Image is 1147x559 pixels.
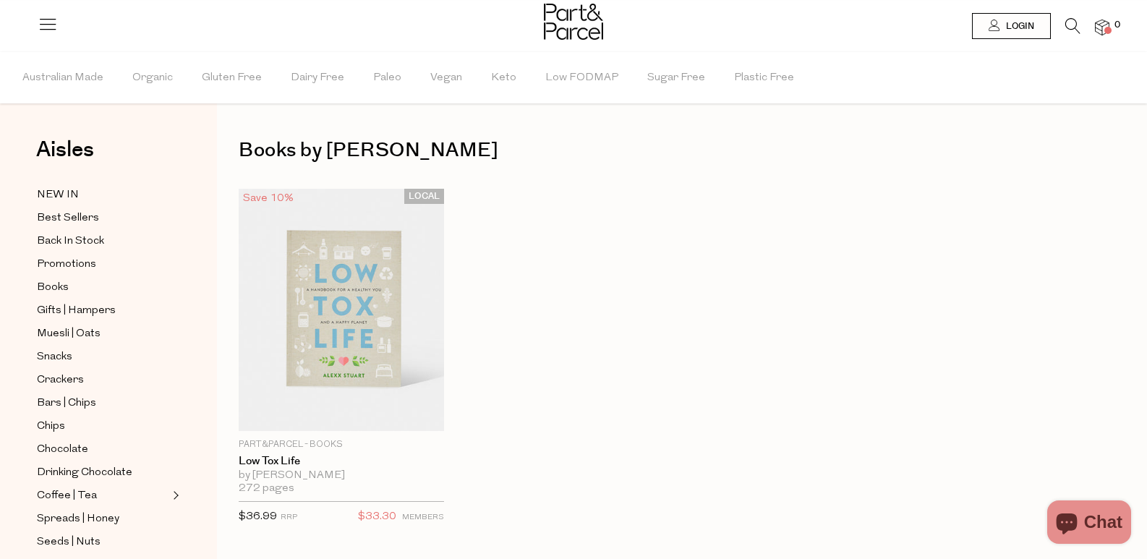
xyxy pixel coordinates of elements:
[37,510,169,528] a: Spreads | Honey
[545,53,618,103] span: Low FODMAP
[37,511,119,528] span: Spreads | Honey
[239,189,298,208] div: Save 10%
[37,394,169,412] a: Bars | Chips
[37,210,99,227] span: Best Sellers
[37,187,79,204] span: NEW IN
[734,53,794,103] span: Plastic Free
[37,278,169,296] a: Books
[37,418,65,435] span: Chips
[239,189,444,431] img: Low Tox Life
[37,325,101,343] span: Muesli | Oats
[37,487,169,505] a: Coffee | Tea
[37,372,84,389] span: Crackers
[37,233,104,250] span: Back In Stock
[37,232,169,250] a: Back In Stock
[544,4,603,40] img: Part&Parcel
[1095,20,1109,35] a: 0
[37,440,169,458] a: Chocolate
[37,209,169,227] a: Best Sellers
[22,53,103,103] span: Australian Made
[37,395,96,412] span: Bars | Chips
[37,533,169,551] a: Seeds | Nuts
[972,13,1051,39] a: Login
[37,279,69,296] span: Books
[239,482,294,495] span: 272 pages
[37,464,132,482] span: Drinking Chocolate
[37,417,169,435] a: Chips
[37,441,88,458] span: Chocolate
[202,53,262,103] span: Gluten Free
[37,487,97,505] span: Coffee | Tea
[37,349,72,366] span: Snacks
[36,134,94,166] span: Aisles
[1043,500,1135,547] inbox-online-store-chat: Shopify online store chat
[37,534,101,551] span: Seeds | Nuts
[169,487,179,504] button: Expand/Collapse Coffee | Tea
[37,371,169,389] a: Crackers
[37,464,169,482] a: Drinking Chocolate
[430,53,462,103] span: Vegan
[358,508,396,526] span: $33.30
[1002,20,1034,33] span: Login
[36,139,94,175] a: Aisles
[37,348,169,366] a: Snacks
[1111,19,1124,32] span: 0
[291,53,344,103] span: Dairy Free
[281,513,297,521] small: RRP
[239,511,277,522] span: $36.99
[647,53,705,103] span: Sugar Free
[491,53,516,103] span: Keto
[239,134,1125,167] h1: Books by [PERSON_NAME]
[402,513,444,521] small: MEMBERS
[239,438,444,451] p: Part&Parcel - Books
[239,469,444,482] div: by [PERSON_NAME]
[132,53,173,103] span: Organic
[37,256,96,273] span: Promotions
[37,302,169,320] a: Gifts | Hampers
[239,455,444,468] a: Low Tox Life
[373,53,401,103] span: Paleo
[37,186,169,204] a: NEW IN
[404,189,444,204] span: LOCAL
[37,325,169,343] a: Muesli | Oats
[37,302,116,320] span: Gifts | Hampers
[37,255,169,273] a: Promotions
